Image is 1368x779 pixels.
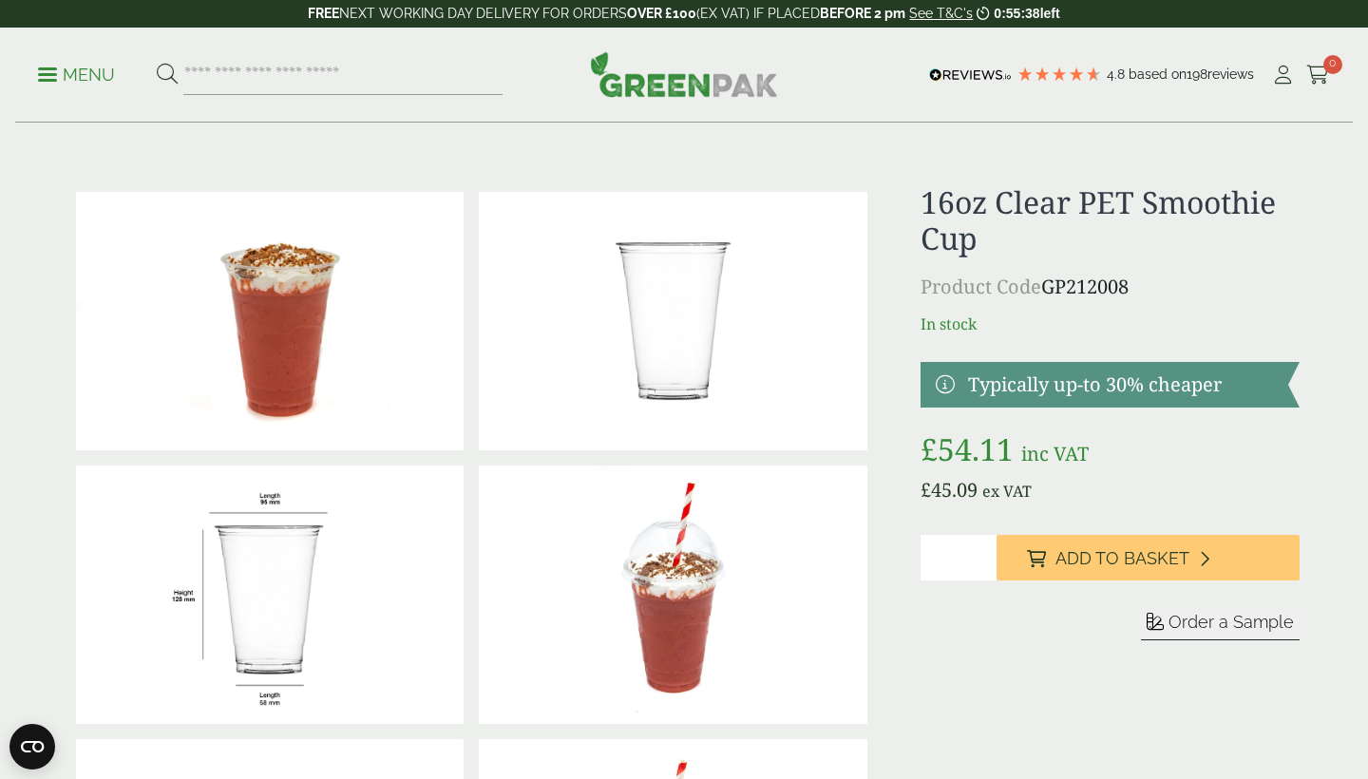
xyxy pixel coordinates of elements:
[929,68,1012,82] img: REVIEWS.io
[921,477,978,503] bdi: 45.09
[921,274,1041,299] span: Product Code
[921,184,1300,257] h1: 16oz Clear PET Smoothie Cup
[994,6,1039,21] span: 0:55:38
[820,6,905,21] strong: BEFORE 2 pm
[921,273,1300,301] p: GP212008
[1306,66,1330,85] i: Cart
[38,64,115,83] a: Menu
[76,192,464,450] img: 16oz PET Smoothie Cup With Strawberry Milkshake And Cream
[1207,66,1254,82] span: reviews
[1055,548,1189,569] span: Add to Basket
[76,465,464,724] img: 16oz Smoothie
[1021,441,1089,466] span: inc VAT
[1323,55,1342,74] span: 0
[1141,611,1300,640] button: Order a Sample
[1129,66,1187,82] span: Based on
[1016,66,1102,83] div: 4.79 Stars
[479,192,866,450] img: 16oz Clear PET Smoothie Cup 0
[982,481,1032,502] span: ex VAT
[308,6,339,21] strong: FREE
[1040,6,1060,21] span: left
[9,724,55,769] button: Open CMP widget
[627,6,696,21] strong: OVER £100
[479,465,866,724] img: 16oz PET Smoothie Cup With Strawberry Milkshake And Cream With Domed Lid And Straw
[921,428,1014,469] bdi: 54.11
[1306,61,1330,89] a: 0
[1168,612,1294,632] span: Order a Sample
[921,428,938,469] span: £
[909,6,973,21] a: See T&C's
[997,535,1300,580] button: Add to Basket
[590,51,778,97] img: GreenPak Supplies
[1187,66,1207,82] span: 198
[921,477,931,503] span: £
[1271,66,1295,85] i: My Account
[38,64,115,86] p: Menu
[1107,66,1129,82] span: 4.8
[921,313,1300,335] p: In stock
